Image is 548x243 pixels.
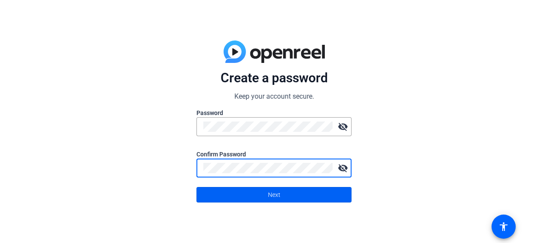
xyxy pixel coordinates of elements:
button: Next [196,187,352,202]
p: Create a password [196,70,352,86]
p: Keep your account secure. [196,91,352,102]
mat-icon: visibility_off [334,118,352,135]
mat-icon: accessibility [498,221,509,232]
img: blue-gradient.svg [224,40,325,63]
mat-icon: visibility_off [334,159,352,177]
label: Password [196,109,352,117]
label: Confirm Password [196,150,352,159]
span: Next [268,187,280,203]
